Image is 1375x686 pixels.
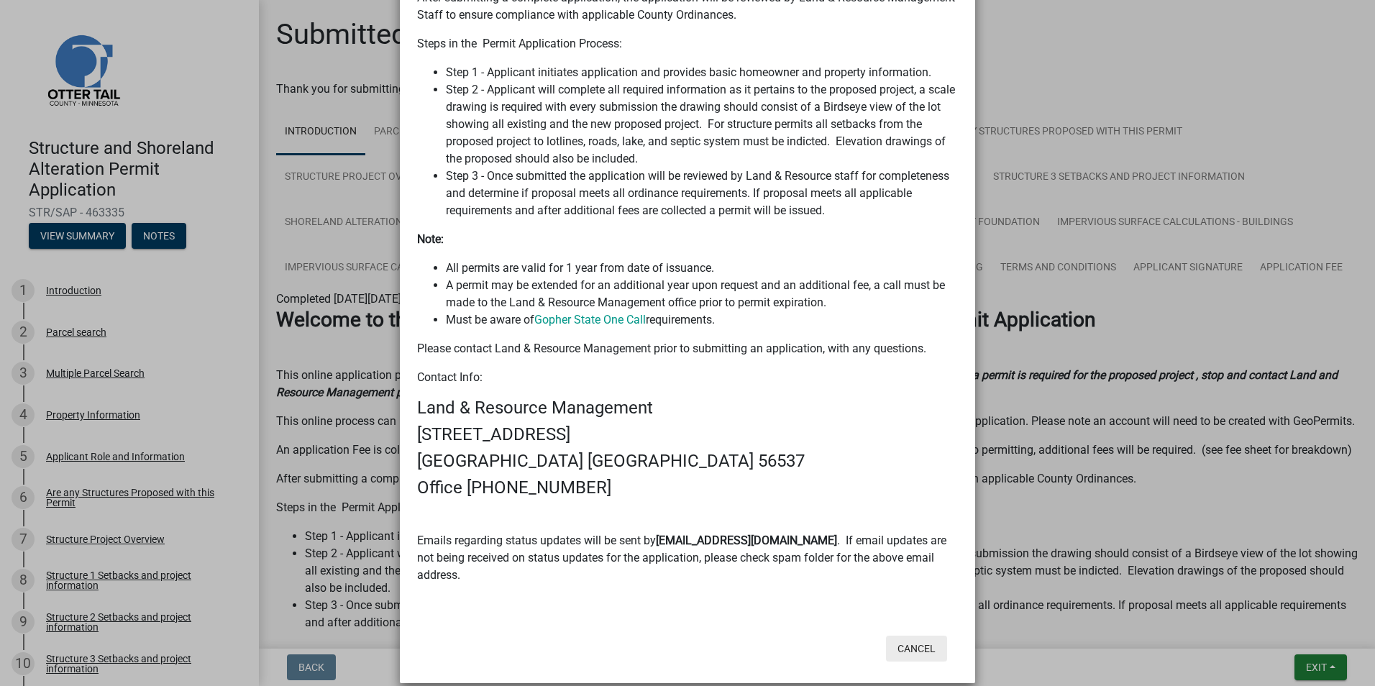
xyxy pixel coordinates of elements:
p: Emails regarding status updates will be sent by . If email updates are not being received on stat... [417,532,958,584]
li: Step 3 - Once submitted the application will be reviewed by Land & Resource staff for completenes... [446,168,958,219]
p: Steps in the Permit Application Process: [417,35,958,52]
strong: [EMAIL_ADDRESS][DOMAIN_NAME] [656,534,837,547]
h4: Land & Resource Management [417,398,958,419]
li: Step 2 - Applicant will complete all required information as it pertains to the proposed project,... [446,81,958,168]
li: All permits are valid for 1 year from date of issuance. [446,260,958,277]
h4: [GEOGRAPHIC_DATA] [GEOGRAPHIC_DATA] 56537 [417,451,958,472]
h4: Office [PHONE_NUMBER] [417,477,958,498]
li: Step 1 - Applicant initiates application and provides basic homeowner and property information. [446,64,958,81]
p: Contact Info: [417,369,958,386]
button: Cancel [886,636,947,662]
a: Gopher State One Call [534,313,646,326]
li: Must be aware of requirements. [446,311,958,329]
p: Please contact Land & Resource Management prior to submitting an application, with any questions. [417,340,958,357]
li: A permit may be extended for an additional year upon request and an additional fee, a call must b... [446,277,958,311]
h4: [STREET_ADDRESS] [417,424,958,445]
strong: Note: [417,232,444,246]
